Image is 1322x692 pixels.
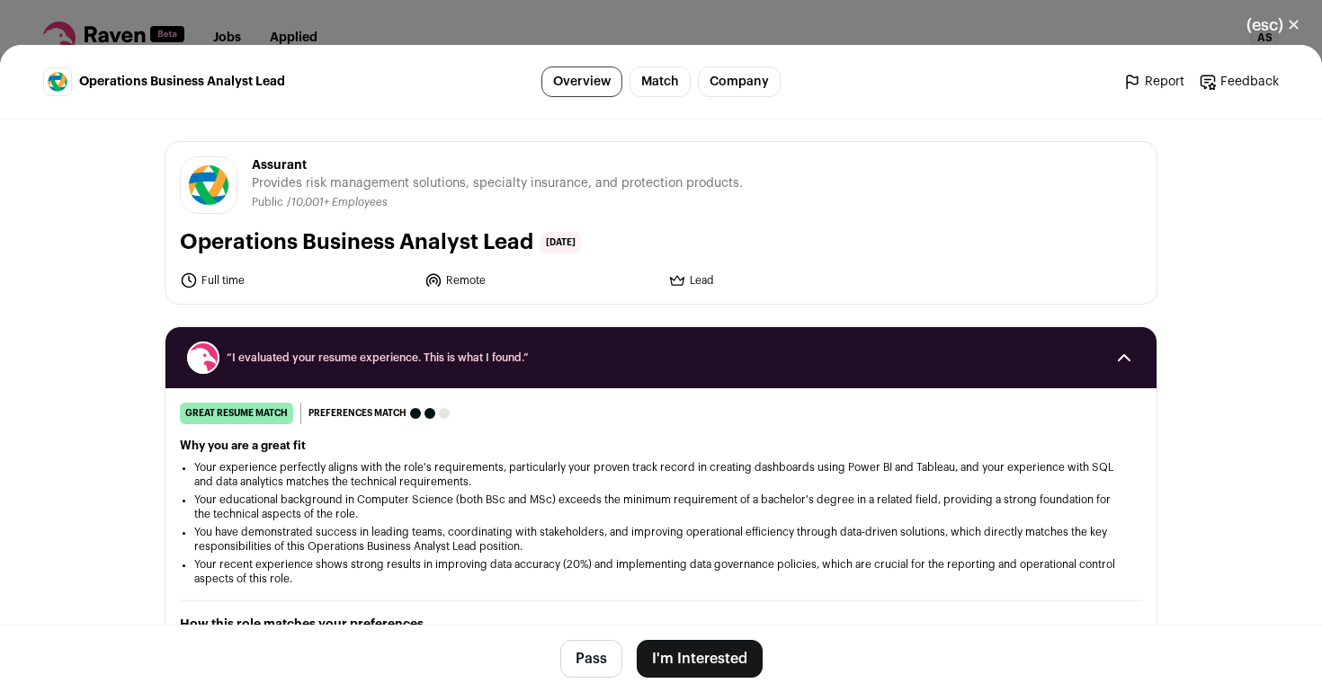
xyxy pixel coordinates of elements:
li: Full time [180,271,414,289]
span: Provides risk management solutions, specialty insurance, and protection products. [252,174,743,192]
li: / [287,196,388,209]
span: Preferences match [308,404,406,422]
span: Assurant [252,156,743,174]
div: great resume match [180,403,293,424]
h1: Operations Business Analyst Lead [180,228,533,257]
li: Remote [424,271,658,289]
a: Overview [541,67,622,97]
li: Your experience perfectly aligns with the role's requirements, particularly your proven track rec... [194,460,1128,489]
li: You have demonstrated success in leading teams, coordinating with stakeholders, and improving ope... [194,525,1128,554]
li: Public [252,196,287,209]
a: Feedback [1199,73,1279,91]
h2: How this role matches your preferences [180,616,1142,634]
a: Match [630,67,691,97]
button: Pass [560,640,622,678]
a: Company [698,67,781,97]
a: Report [1123,73,1184,91]
h2: Why you are a great fit [180,439,1142,453]
li: Your recent experience shows strong results in improving data accuracy (20%) and implementing dat... [194,557,1128,586]
span: [DATE] [540,232,581,253]
img: fd98d22debc7172f46d80527b4a26a1280ab790f44dfa77b92075bd78c77285a.jpg [181,161,237,210]
span: “I evaluated your resume experience. This is what I found.” [227,350,1095,365]
button: Close modal [1225,5,1322,45]
li: Lead [668,271,902,289]
img: fd98d22debc7172f46d80527b4a26a1280ab790f44dfa77b92075bd78c77285a.jpg [44,70,71,93]
span: 10,001+ Employees [291,197,388,208]
span: Operations Business Analyst Lead [79,73,285,91]
li: Your educational background in Computer Science (both BSc and MSc) exceeds the minimum requiremen... [194,492,1128,521]
button: I'm Interested [637,640,763,678]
